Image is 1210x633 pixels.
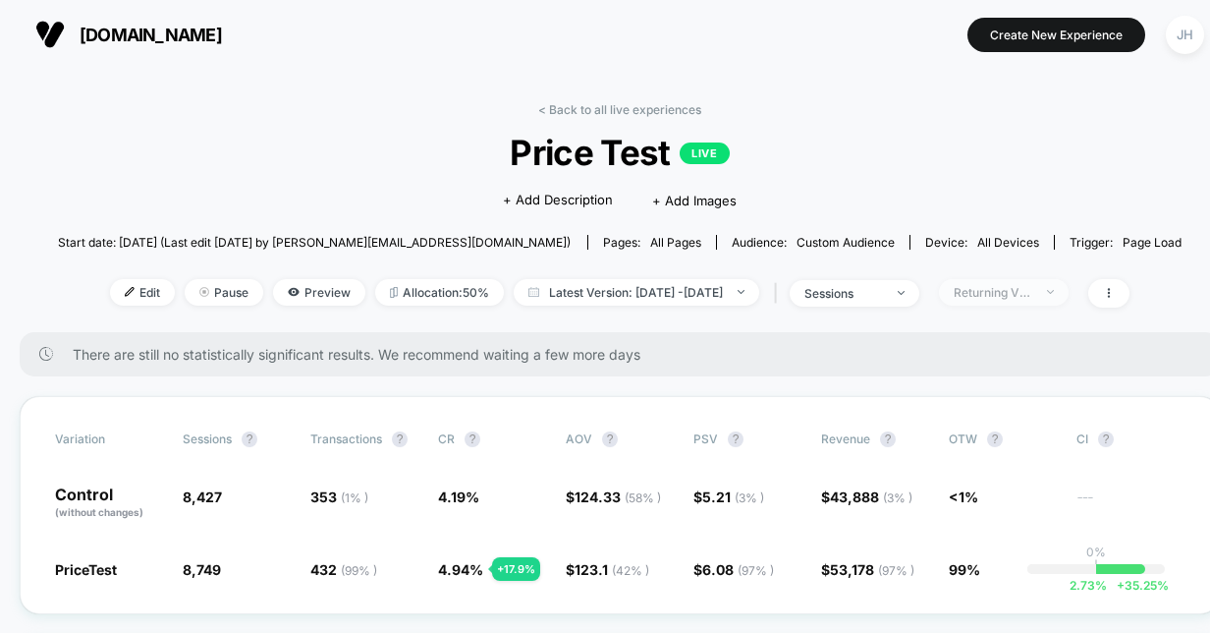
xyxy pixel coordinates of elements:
span: $ [821,561,914,578]
span: Price Test [114,132,1126,173]
span: 4.19 % [438,489,479,505]
span: Latest Version: [DATE] - [DATE] [514,279,759,306]
span: Sessions [183,432,232,446]
span: Custom Audience [797,235,895,250]
span: ( 97 % ) [738,563,774,578]
span: ( 3 % ) [883,490,912,505]
span: $ [821,489,912,505]
span: | [769,279,790,308]
span: $ [693,561,774,578]
span: Transactions [310,432,382,446]
span: $ [693,489,764,505]
button: ? [465,432,480,447]
span: 35.25 % [1107,578,1169,593]
span: 8,749 [183,561,221,578]
span: 43,888 [830,489,912,505]
button: ? [242,432,257,447]
span: Variation [55,432,163,447]
span: 8,427 [183,489,222,505]
div: Pages: [603,235,701,250]
img: edit [125,287,135,297]
span: Start date: [DATE] (Last edit [DATE] by [PERSON_NAME][EMAIL_ADDRESS][DOMAIN_NAME]) [58,235,571,250]
span: --- [1076,491,1184,520]
div: JH [1166,16,1204,54]
span: 124.33 [575,489,661,505]
button: Create New Experience [967,18,1145,52]
span: Pause [185,279,263,306]
span: $ [566,489,661,505]
div: Trigger: [1070,235,1182,250]
p: LIVE [680,143,729,164]
img: calendar [528,287,539,297]
img: end [898,291,905,295]
span: 4.94 % [438,561,483,578]
span: 123.1 [575,561,649,578]
span: [DOMAIN_NAME] [80,25,222,45]
img: rebalance [390,287,398,298]
p: 0% [1086,545,1106,559]
span: + [1117,578,1125,593]
span: 5.21 [702,489,764,505]
span: 353 [310,489,368,505]
button: ? [602,432,618,447]
span: Page Load [1123,235,1182,250]
p: | [1094,559,1098,574]
div: Returning Visitors [954,285,1032,300]
img: end [1047,290,1054,294]
span: + Add Description [503,191,613,210]
img: Visually logo [35,20,65,49]
div: sessions [804,286,883,301]
button: ? [880,432,896,447]
span: (without changes) [55,506,143,518]
div: + 17.9 % [492,557,540,581]
span: Edit [110,279,175,306]
span: $ [566,561,649,578]
span: 432 [310,561,377,578]
button: ? [987,432,1003,447]
span: ( 97 % ) [878,563,914,578]
span: ( 42 % ) [612,563,649,578]
span: ( 99 % ) [341,563,377,578]
span: OTW [949,432,1057,447]
div: Audience: [732,235,895,250]
span: ( 1 % ) [341,490,368,505]
span: CR [438,432,455,446]
span: 99% [949,561,980,578]
span: all devices [977,235,1039,250]
span: 53,178 [830,561,914,578]
button: [DOMAIN_NAME] [29,19,228,50]
span: all pages [650,235,701,250]
span: ( 3 % ) [735,490,764,505]
span: Revenue [821,432,870,446]
button: JH [1160,15,1210,55]
span: 6.08 [702,561,774,578]
span: PriceTest [55,561,117,578]
p: Control [55,487,163,520]
span: Preview [273,279,365,306]
button: ? [728,432,743,447]
span: AOV [566,432,592,446]
span: Device: [909,235,1054,250]
span: ( 58 % ) [625,490,661,505]
span: PSV [693,432,718,446]
button: ? [392,432,408,447]
img: end [199,287,209,297]
button: ? [1098,432,1114,447]
a: < Back to all live experiences [538,102,701,117]
span: Allocation: 50% [375,279,504,306]
span: <1% [949,489,978,505]
span: 2.73 % [1070,578,1107,593]
span: CI [1076,432,1184,447]
span: + Add Images [652,193,737,208]
img: end [738,290,744,294]
span: There are still no statistically significant results. We recommend waiting a few more days [73,346,1181,363]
